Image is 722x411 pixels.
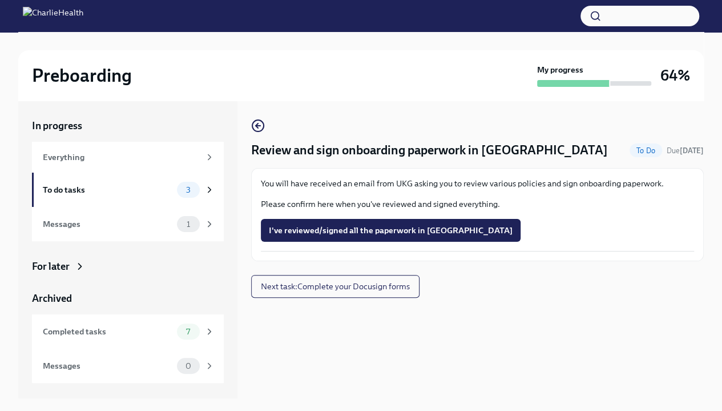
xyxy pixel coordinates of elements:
[680,146,704,155] strong: [DATE]
[630,146,662,155] span: To Do
[32,260,224,273] a: For later
[32,64,132,87] h2: Preboarding
[32,207,224,241] a: Messages1
[667,145,704,156] span: September 7th, 2025 09:00
[251,142,608,159] h4: Review and sign onboarding paperwork in [GEOGRAPHIC_DATA]
[180,220,197,229] span: 1
[261,281,410,292] span: Next task : Complete your Docusign forms
[261,219,521,242] button: I've reviewed/signed all the paperwork in [GEOGRAPHIC_DATA]
[43,183,172,196] div: To do tasks
[261,198,694,210] p: Please confirm here when you've reviewed and signed everything.
[23,7,83,25] img: CharlieHealth
[43,325,172,338] div: Completed tasks
[667,146,704,155] span: Due
[32,260,70,273] div: For later
[179,328,197,336] span: 7
[179,186,197,194] span: 3
[32,349,224,383] a: Messages0
[179,362,198,370] span: 0
[261,178,694,189] p: You will have received an email from UKG asking you to review various policies and sign onboardin...
[43,151,200,163] div: Everything
[32,314,224,349] a: Completed tasks7
[660,65,690,86] h3: 64%
[32,173,224,207] a: To do tasks3
[537,64,583,75] strong: My progress
[251,275,420,298] button: Next task:Complete your Docusign forms
[32,292,224,305] a: Archived
[43,218,172,230] div: Messages
[269,225,513,236] span: I've reviewed/signed all the paperwork in [GEOGRAPHIC_DATA]
[32,142,224,173] a: Everything
[32,119,224,133] a: In progress
[43,360,172,372] div: Messages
